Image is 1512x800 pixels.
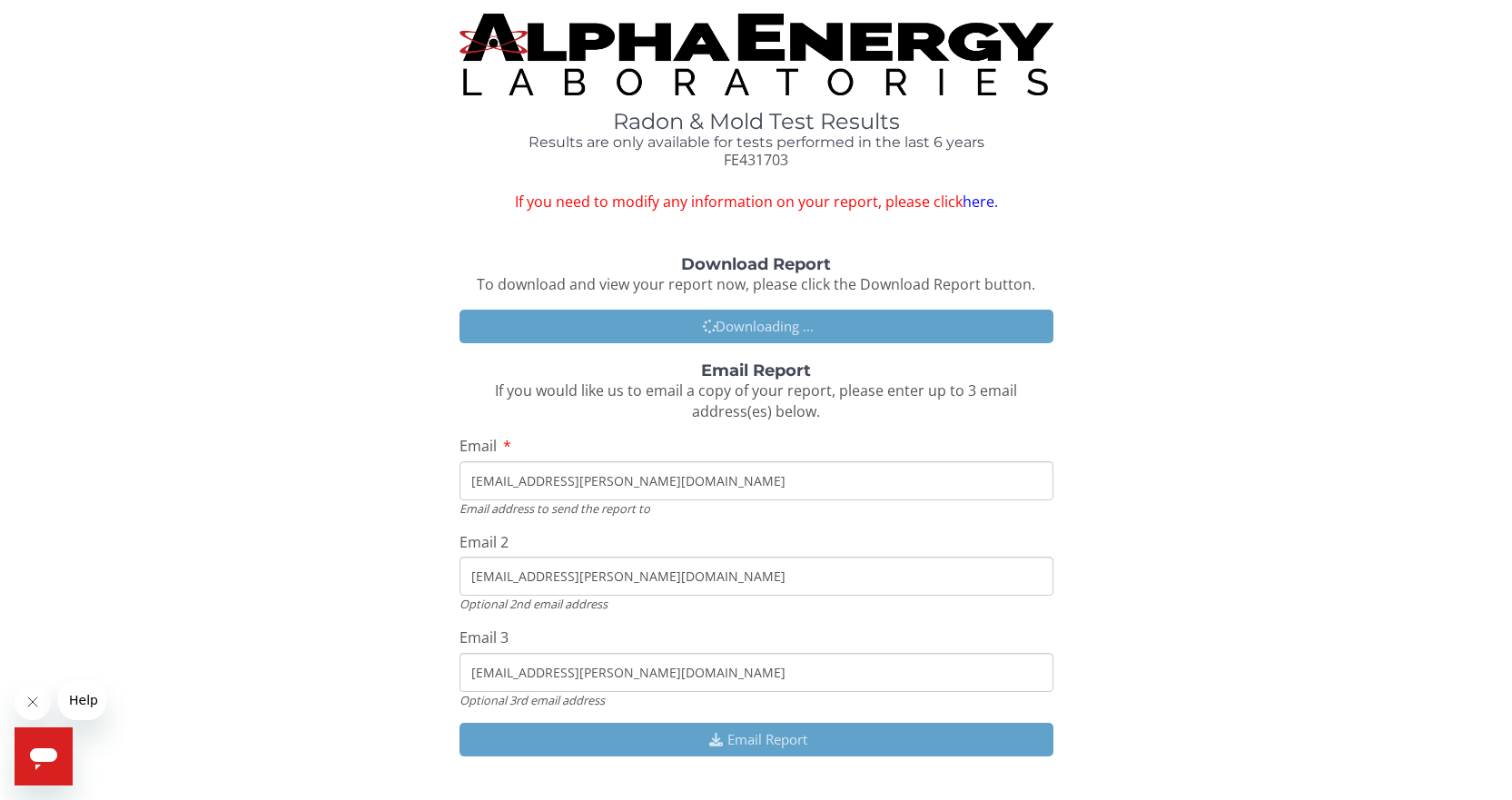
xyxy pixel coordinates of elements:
[460,134,1053,151] h4: Results are only available for tests performed in the last 6 years
[701,360,811,380] strong: Email Report
[460,192,1053,212] span: If you need to modify any information on your report, please click
[460,500,1053,517] div: Email address to send the report to
[681,254,831,274] strong: Download Report
[724,150,788,170] span: FE431703
[963,192,998,212] a: here.
[460,596,1053,612] div: Optional 2nd email address
[460,310,1053,343] button: Downloading ...
[460,723,1053,756] button: Email Report
[58,680,106,720] iframe: Message from company
[460,110,1053,133] h1: Radon & Mold Test Results
[15,684,51,720] iframe: Close message
[460,532,509,552] span: Email 2
[477,274,1035,294] span: To download and view your report now, please click the Download Report button.
[460,436,497,456] span: Email
[15,727,73,785] iframe: Button to launch messaging window
[460,14,1053,95] img: TightCrop.jpg
[460,627,509,647] span: Email 3
[495,380,1017,421] span: If you would like us to email a copy of your report, please enter up to 3 email address(es) below.
[460,692,1053,708] div: Optional 3rd email address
